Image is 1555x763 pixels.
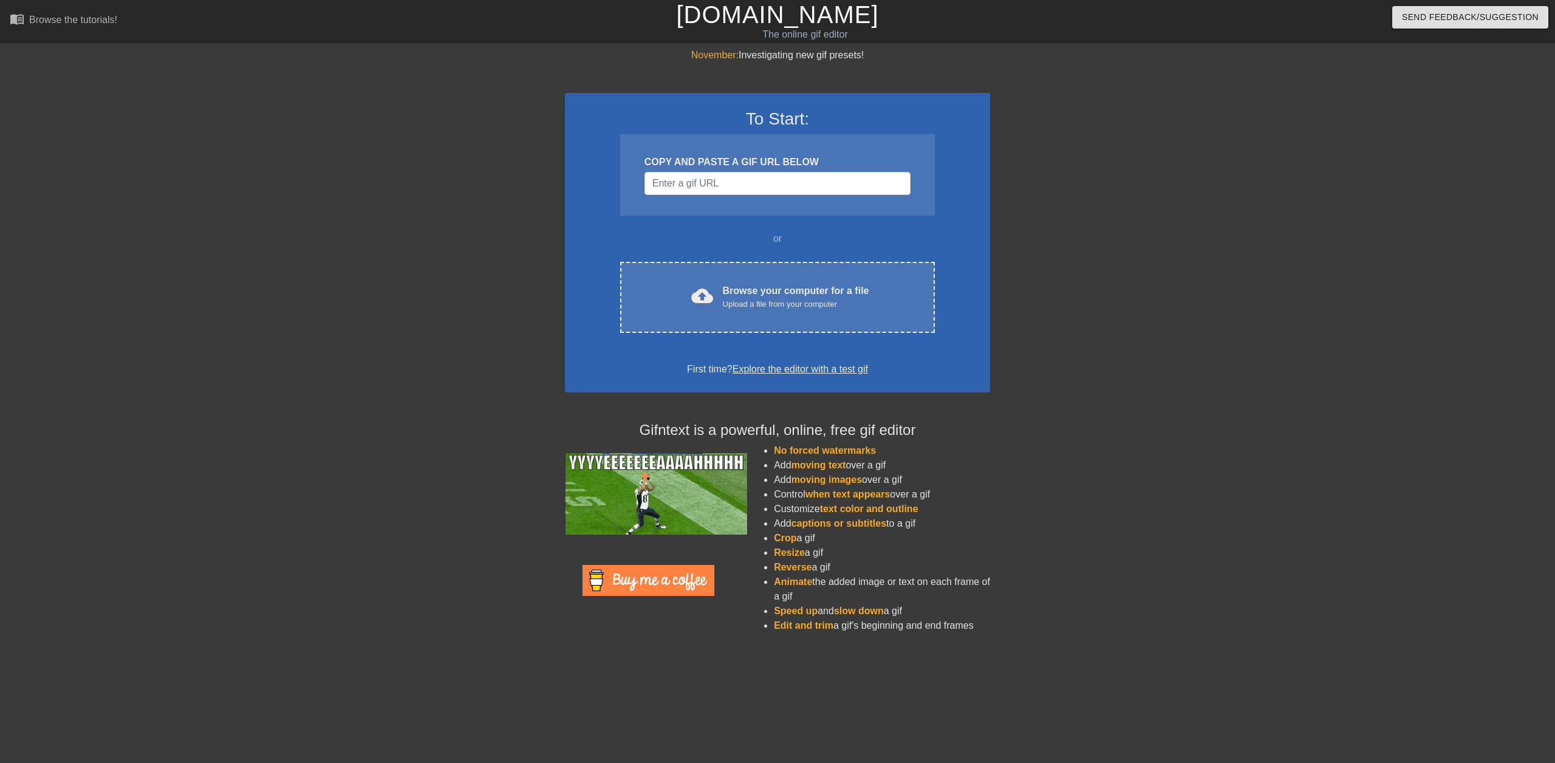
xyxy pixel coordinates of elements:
[820,504,918,514] span: text color and outline
[774,516,990,531] li: Add to a gif
[791,460,846,470] span: moving text
[524,27,1085,42] div: The online gif editor
[774,487,990,502] li: Control over a gif
[733,364,868,374] a: Explore the editor with a test gif
[691,50,739,60] span: November:
[1392,6,1548,29] button: Send Feedback/Suggestion
[10,12,117,30] a: Browse the tutorials!
[723,284,869,310] div: Browse your computer for a file
[774,604,990,618] li: and a gif
[723,298,869,310] div: Upload a file from your computer
[581,109,974,129] h3: To Start:
[774,546,990,560] li: a gif
[774,531,990,546] li: a gif
[774,562,812,572] span: Reverse
[774,473,990,487] li: Add over a gif
[791,474,862,485] span: moving images
[581,362,974,377] div: First time?
[774,575,990,604] li: the added image or text on each frame of a gif
[774,560,990,575] li: a gif
[565,48,990,63] div: Investigating new gif presets!
[1402,10,1539,25] span: Send Feedback/Suggestion
[834,606,884,616] span: slow down
[10,12,24,26] span: menu_book
[691,285,713,307] span: cloud_upload
[676,1,878,28] a: [DOMAIN_NAME]
[774,502,990,516] li: Customize
[774,618,990,633] li: a gif's beginning and end frames
[774,458,990,473] li: Add over a gif
[565,422,990,439] h4: Gifntext is a powerful, online, free gif editor
[774,620,833,631] span: Edit and trim
[774,533,796,543] span: Crop
[805,489,890,499] span: when text appears
[583,565,714,596] img: Buy Me A Coffee
[644,155,911,169] div: COPY AND PASTE A GIF URL BELOW
[791,518,886,529] span: captions or subtitles
[774,445,876,456] span: No forced watermarks
[774,577,812,587] span: Animate
[29,15,117,25] div: Browse the tutorials!
[596,231,959,246] div: or
[565,453,747,535] img: football_small.gif
[644,172,911,195] input: Username
[774,606,818,616] span: Speed up
[774,547,805,558] span: Resize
